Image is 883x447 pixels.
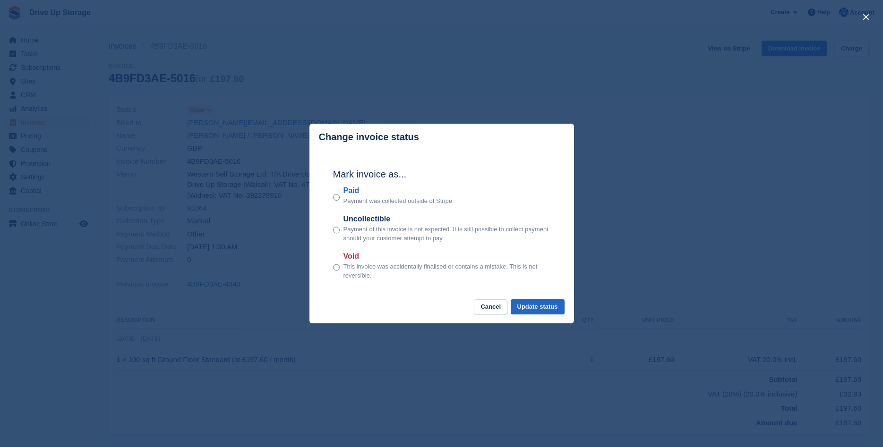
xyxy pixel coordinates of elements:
[858,9,874,25] button: close
[343,196,454,206] p: Payment was collected outside of Stripe.
[343,225,550,243] p: Payment of this invoice is not expected. It is still possible to collect payment should your cust...
[343,213,550,225] label: Uncollectible
[343,262,550,280] p: This invoice was accidentally finalised or contains a mistake. This is not reversible.
[343,185,454,196] label: Paid
[511,299,565,315] button: Update status
[343,251,550,262] label: Void
[319,132,419,143] p: Change invoice status
[474,299,507,315] button: Cancel
[333,167,550,181] h2: Mark invoice as...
